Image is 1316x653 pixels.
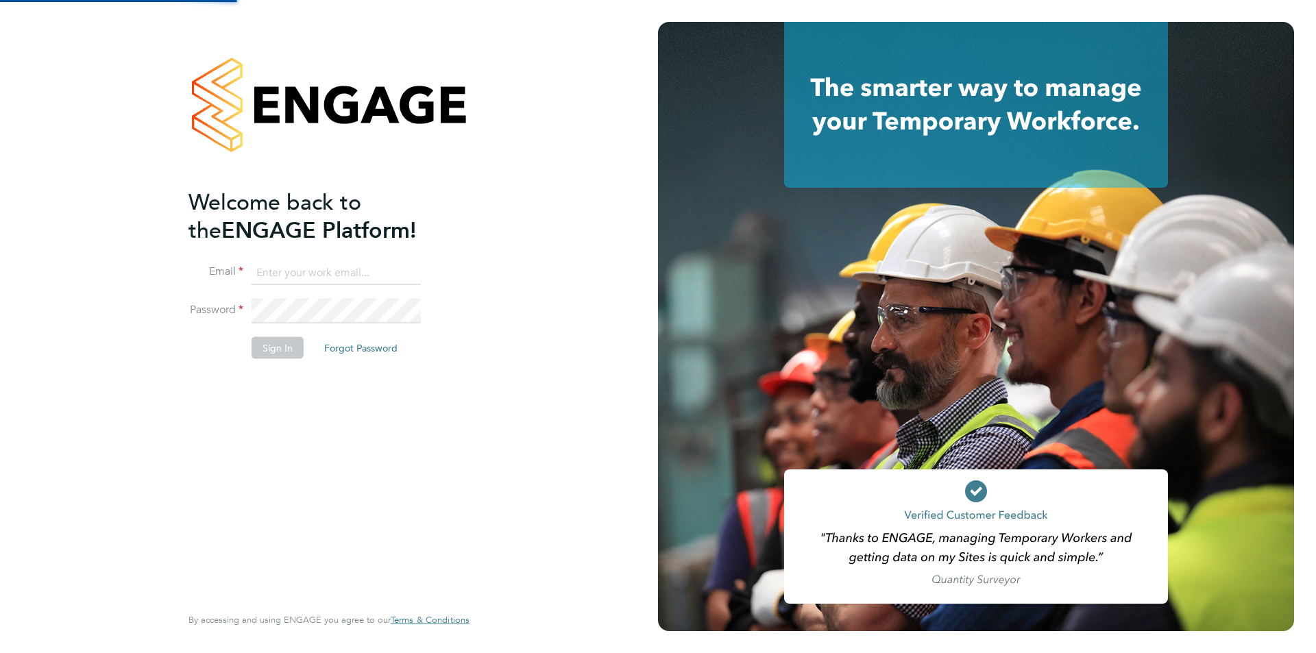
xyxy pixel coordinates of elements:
span: Welcome back to the [188,188,361,243]
h2: ENGAGE Platform! [188,188,456,244]
span: By accessing and using ENGAGE you agree to our [188,614,470,626]
button: Sign In [252,337,304,359]
label: Password [188,303,243,317]
span: Terms & Conditions [391,614,470,626]
label: Email [188,264,243,279]
button: Forgot Password [313,337,409,359]
a: Terms & Conditions [391,615,470,626]
input: Enter your work email... [252,260,421,285]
